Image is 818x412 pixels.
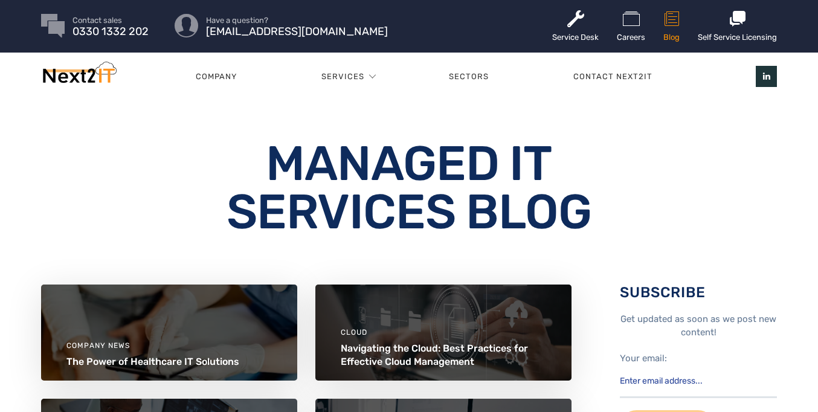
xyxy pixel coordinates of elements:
a: The Power of Healthcare IT Solutions [66,356,239,367]
a: Contact Next2IT [531,59,695,95]
a: Sectors [407,59,531,95]
img: Healthcare-next2IT [41,285,297,381]
span: 0330 1332 202 [72,28,149,36]
a: Services [321,59,364,95]
img: Next2IT [41,62,117,89]
span: Contact sales [72,16,149,24]
h1: Managed IT Services Blog [225,140,593,236]
label: Your email: [620,353,667,364]
p: Get updated as soon as we post new content! [620,312,777,340]
a: Cloud [341,328,367,336]
a: Navigating the Cloud: Best Practices for Effective Cloud Management [341,343,528,367]
a: Company [153,59,279,95]
span: [EMAIL_ADDRESS][DOMAIN_NAME] [206,28,388,36]
img: Businessman using a computer to document management concept, online documentation database and di... [315,285,572,381]
a: Have a question? [EMAIL_ADDRESS][DOMAIN_NAME] [206,16,388,36]
h3: Subscribe [620,285,777,300]
a: Contact sales 0330 1332 202 [72,16,149,36]
span: Have a question? [206,16,388,24]
a: Company News [66,341,130,350]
